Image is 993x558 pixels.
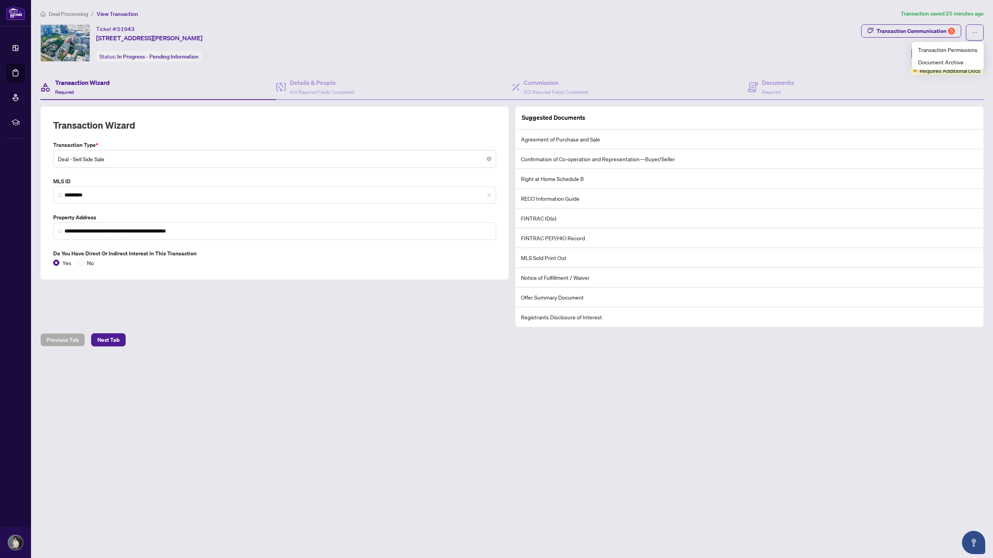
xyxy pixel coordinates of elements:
[912,47,984,60] button: Submit for Admin Review
[84,258,97,267] span: No
[762,78,794,87] h4: Documents
[948,28,955,34] div: 5
[96,24,135,33] div: Ticket #:
[91,9,93,18] li: /
[290,78,354,87] h4: Details & People
[920,66,981,75] span: Requires Additional Docs
[96,51,202,62] div: Status:
[918,45,977,54] span: Transaction Permissions
[524,78,588,87] h4: Commission
[516,149,983,169] li: Confirmation of Co-operation and Representation—Buyer/Seller
[97,10,138,17] span: View Transaction
[901,9,984,18] article: Transaction saved 25 minutes ago
[55,89,74,95] span: Required
[40,11,46,17] span: home
[516,189,983,208] li: RECO Information Guide
[516,307,983,327] li: Registrants Disclosure of Interest
[6,6,25,20] img: logo
[58,193,63,198] img: search_icon
[962,531,985,554] button: Open asap
[762,89,780,95] span: Required
[55,78,110,87] h4: Transaction Wizard
[516,268,983,288] li: Notice of Fulfillment / Waiver
[58,152,491,166] span: Deal - Sell Side Sale
[516,248,983,268] li: MLS Sold Print Out
[53,177,496,186] label: MLS ID
[41,25,90,61] img: IMG-W12336404_1.jpg
[49,10,88,17] span: Deal Processing
[516,228,983,248] li: FINTRAC PEP/HIO Record
[53,141,496,149] label: Transaction Type
[522,113,585,122] article: Suggested Documents
[117,53,199,60] span: In Progress - Pending Information
[53,213,496,222] label: Property Address
[53,249,496,258] label: Do you have direct or indirect interest in this transaction
[96,33,202,43] span: [STREET_ADDRESS][PERSON_NAME]
[861,24,961,38] button: Transaction Communication5
[117,26,135,33] span: 51943
[524,89,588,95] span: 2/2 Required Fields Completed
[516,129,983,149] li: Agreement of Purchase and Sale
[40,333,85,346] button: Previous Tab
[59,258,74,267] span: Yes
[918,58,977,66] span: Document Archive
[487,157,491,161] span: close-circle
[516,169,983,189] li: Right at Home Schedule B
[97,334,119,346] span: Next Tab
[8,535,23,550] img: Profile Icon
[53,119,135,131] h2: Transaction Wizard
[290,89,354,95] span: 4/4 Required Fields Completed
[972,30,977,35] span: ellipsis
[91,333,126,346] button: Next Tab
[516,288,983,307] li: Offer Summary Document
[58,229,63,234] img: search_icon
[516,208,983,228] li: FINTRAC ID(s)
[877,25,955,37] div: Transaction Communication
[487,193,491,198] span: close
